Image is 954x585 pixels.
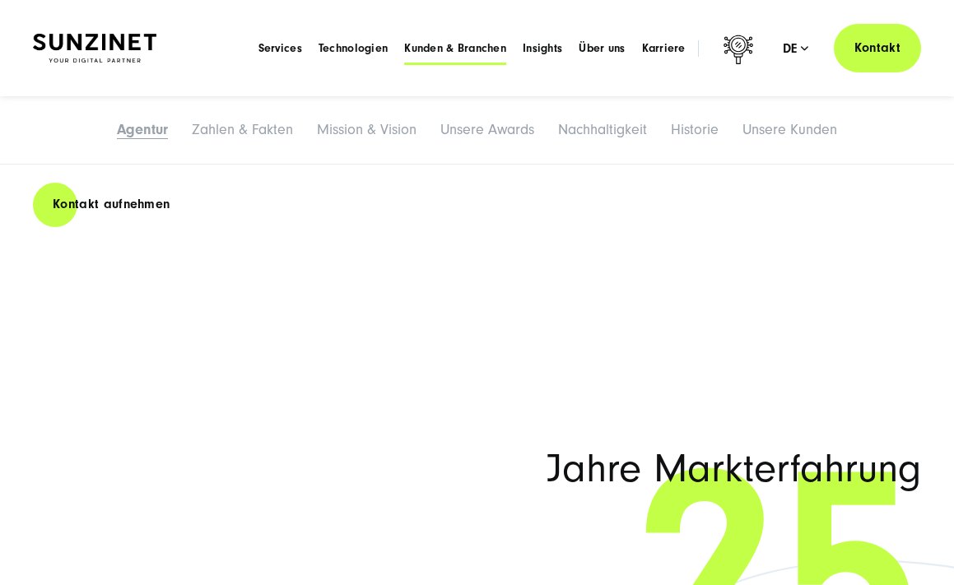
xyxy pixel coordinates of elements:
a: Agentur [117,121,168,138]
a: Mission & Vision [317,121,417,138]
a: Karriere [642,40,686,57]
a: Kunden & Branchen [404,40,506,57]
a: Kontakt aufnehmen [33,181,189,228]
a: Über uns [579,40,625,57]
span: Jahre Markterfahrung [389,450,921,490]
a: Unsere Kunden [742,121,837,138]
img: SUNZINET Full Service Digital Agentur [33,34,156,63]
a: Nachhaltigkeit [558,121,647,138]
a: Insights [523,40,562,57]
a: Kontakt [834,24,921,72]
a: Services [258,40,302,57]
a: Historie [671,121,719,138]
a: Unsere Awards [440,121,534,138]
div: de [783,40,809,57]
a: Zahlen & Fakten [192,121,293,138]
a: Technologien [319,40,388,57]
